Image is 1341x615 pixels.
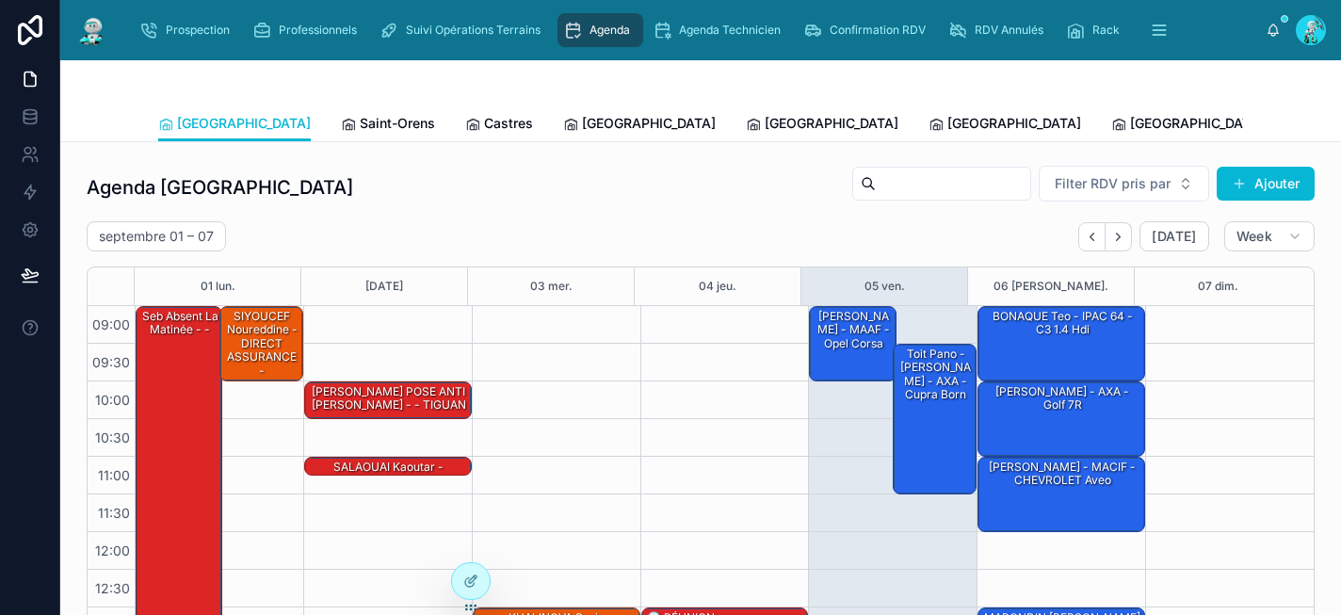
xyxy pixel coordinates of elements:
[1060,13,1133,47] a: Rack
[305,458,471,477] div: SALAOUAI Kaoutar - MUTUELLE DE POITIERS - Clio 4
[99,227,214,246] h2: septembre 01 – 07
[1236,228,1272,245] span: Week
[1092,23,1120,38] span: Rack
[134,13,243,47] a: Prospection
[563,106,716,144] a: [GEOGRAPHIC_DATA]
[88,316,135,332] span: 09:00
[93,505,135,521] span: 11:30
[981,383,1143,414] div: [PERSON_NAME] - AXA - Golf 7R
[1152,228,1196,245] span: [DATE]
[465,106,533,144] a: Castres
[90,429,135,445] span: 10:30
[75,15,109,45] img: App logo
[90,542,135,558] span: 12:00
[897,346,975,404] div: Toit pano - [PERSON_NAME] - AXA - cupra born
[365,267,403,305] button: [DATE]
[981,459,1143,490] div: [PERSON_NAME] - MACIF - CHEVROLET Aveo
[406,23,541,38] span: Suivi Opérations Terrains
[201,267,235,305] button: 01 lun.
[247,13,370,47] a: Professionnels
[1130,114,1264,133] span: [GEOGRAPHIC_DATA]
[220,307,302,380] div: SIYOUCEF Noureddine - DIRECT ASSURANCE - VOLKSWAGEN Tiguan
[975,23,1043,38] span: RDV Annulés
[557,13,643,47] a: Agenda
[813,308,894,352] div: [PERSON_NAME] - MAAF - Opel corsa
[124,9,1266,51] div: scrollable content
[1078,222,1106,251] button: Back
[166,23,230,38] span: Prospection
[308,459,470,503] div: SALAOUAI Kaoutar - MUTUELLE DE POITIERS - Clio 4
[746,106,898,144] a: [GEOGRAPHIC_DATA]
[360,114,435,133] span: Saint-Orens
[374,13,554,47] a: Suivi Opérations Terrains
[87,174,353,201] h1: Agenda [GEOGRAPHIC_DATA]
[864,267,905,305] button: 05 ven.
[590,23,630,38] span: Agenda
[1224,221,1315,251] button: Week
[1106,222,1132,251] button: Next
[679,23,781,38] span: Agenda Technicien
[88,354,135,370] span: 09:30
[279,23,357,38] span: Professionnels
[1055,174,1171,193] span: Filter RDV pris par
[943,13,1057,47] a: RDV Annulés
[978,382,1144,456] div: [PERSON_NAME] - AXA - Golf 7R
[308,383,470,414] div: [PERSON_NAME] POSE ANTI [PERSON_NAME] - - TIGUAN
[981,308,1143,339] div: BONAQUE Teo - IPAC 64 - C3 1.4 hdi
[765,114,898,133] span: [GEOGRAPHIC_DATA]
[647,13,794,47] a: Agenda Technicien
[929,106,1081,144] a: [GEOGRAPHIC_DATA]
[978,458,1144,531] div: [PERSON_NAME] - MACIF - CHEVROLET Aveo
[830,23,926,38] span: Confirmation RDV
[90,580,135,596] span: 12:30
[699,267,736,305] button: 04 jeu.
[158,106,311,142] a: [GEOGRAPHIC_DATA]
[1198,267,1238,305] button: 07 dim.
[810,307,895,380] div: [PERSON_NAME] - MAAF - Opel corsa
[978,307,1144,380] div: BONAQUE Teo - IPAC 64 - C3 1.4 hdi
[341,106,435,144] a: Saint-Orens
[1139,221,1208,251] button: [DATE]
[139,308,220,339] div: Seb absent la matinée - -
[994,267,1108,305] button: 06 [PERSON_NAME].
[582,114,716,133] span: [GEOGRAPHIC_DATA]
[947,114,1081,133] span: [GEOGRAPHIC_DATA]
[90,392,135,408] span: 10:00
[177,114,311,133] span: [GEOGRAPHIC_DATA]
[223,308,301,407] div: SIYOUCEF Noureddine - DIRECT ASSURANCE - VOLKSWAGEN Tiguan
[894,345,976,494] div: Toit pano - [PERSON_NAME] - AXA - cupra born
[1217,167,1315,201] button: Ajouter
[1111,106,1264,144] a: [GEOGRAPHIC_DATA]
[798,13,939,47] a: Confirmation RDV
[530,267,573,305] button: 03 mer.
[305,382,471,418] div: [PERSON_NAME] POSE ANTI [PERSON_NAME] - - TIGUAN
[93,467,135,483] span: 11:00
[1039,166,1209,202] button: Select Button
[484,114,533,133] span: Castres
